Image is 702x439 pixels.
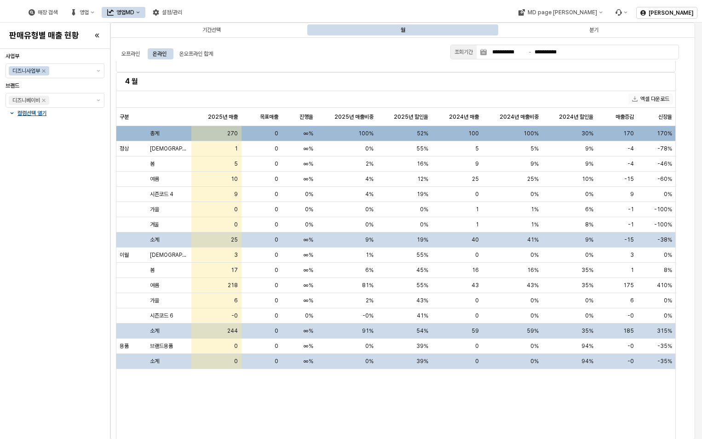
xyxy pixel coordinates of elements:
[636,7,697,19] button: [PERSON_NAME]
[581,282,593,289] span: 35%
[231,266,238,274] span: 17
[472,266,479,274] span: 16
[657,282,672,289] span: 410%
[417,236,428,243] span: 19%
[527,236,539,243] span: 41%
[582,175,593,183] span: 10%
[304,342,313,350] span: ∞%
[455,47,473,57] div: 조회기간
[228,282,238,289] span: 218
[227,327,238,335] span: 244
[234,342,238,350] span: 0
[305,191,313,198] span: 0%
[475,342,479,350] span: 0
[628,206,634,213] span: -1
[417,191,428,198] span: 19%
[234,297,238,304] span: 6
[585,251,593,259] span: 0%
[202,24,221,35] div: 기간선택
[275,175,278,183] span: 0
[208,113,238,121] span: 2025년 매출
[616,113,634,121] span: 매출증감
[627,160,634,168] span: -4
[150,266,155,274] span: 봄
[116,9,134,16] div: 영업MD
[275,358,278,365] span: 0
[420,221,428,228] span: 0%
[304,251,313,259] span: ∞%
[42,69,46,73] div: Remove 디즈니사업부
[475,145,479,152] span: 5
[231,175,238,183] span: 10
[499,24,689,35] div: 분기
[121,48,140,59] div: 오프라인
[304,282,313,289] span: ∞%
[299,113,313,121] span: 진행율
[150,191,173,198] span: 시즌코드 4
[6,82,19,89] span: 브랜드
[38,9,58,16] div: 매장 검색
[654,206,672,213] span: -100%
[275,266,278,274] span: 0
[304,236,313,243] span: ∞%
[102,7,145,18] button: 영업MD
[117,24,306,35] div: 기간선택
[654,221,672,228] span: -100%
[657,358,672,365] span: -35%
[623,282,634,289] span: 175
[179,48,213,59] div: 온오프라인 합계
[627,145,634,152] span: -4
[585,191,593,198] span: 0%
[304,145,313,152] span: ∞%
[664,251,672,259] span: 0%
[530,251,539,259] span: 0%
[527,327,539,335] span: 59%
[275,160,278,168] span: 0
[657,342,672,350] span: -35%
[664,312,672,319] span: 0%
[93,93,104,107] button: 제안 사항 표시
[304,358,313,365] span: ∞%
[559,113,593,121] span: 2024년 할인율
[649,9,693,17] p: [PERSON_NAME]
[417,130,428,137] span: 52%
[358,130,374,137] span: 100%
[150,206,159,213] span: 가을
[366,160,374,168] span: 2%
[275,342,278,350] span: 0
[234,160,238,168] span: 5
[500,113,539,121] span: 2024년 매출비중
[610,7,633,18] div: Menu item 6
[585,236,593,243] span: 9%
[234,251,238,259] span: 3
[631,266,634,274] span: 1
[394,113,428,121] span: 2025년 할인율
[627,358,634,365] span: -0
[472,175,479,183] span: 25
[657,145,672,152] span: -78%
[275,145,278,152] span: 0
[304,327,313,335] span: ∞%
[120,145,129,152] span: 정상
[476,221,479,228] span: 1
[305,221,313,228] span: 0%
[530,358,539,365] span: 0%
[150,145,188,152] span: [DEMOGRAPHIC_DATA]
[150,327,159,335] span: 소계
[6,53,19,59] span: 사업부
[334,113,374,121] span: 2025년 매출비중
[12,96,40,105] div: 디즈니베이비
[527,266,539,274] span: 16%
[416,327,428,335] span: 54%
[530,191,539,198] span: 0%
[624,175,634,183] span: -15
[630,251,634,259] span: 3
[657,160,672,168] span: -46%
[416,145,428,152] span: 55%
[275,221,278,228] span: 0
[512,7,608,18] button: MD page [PERSON_NAME]
[530,145,539,152] span: 5%
[275,312,278,319] span: 0
[468,130,479,137] span: 100
[125,77,667,86] h5: 4 월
